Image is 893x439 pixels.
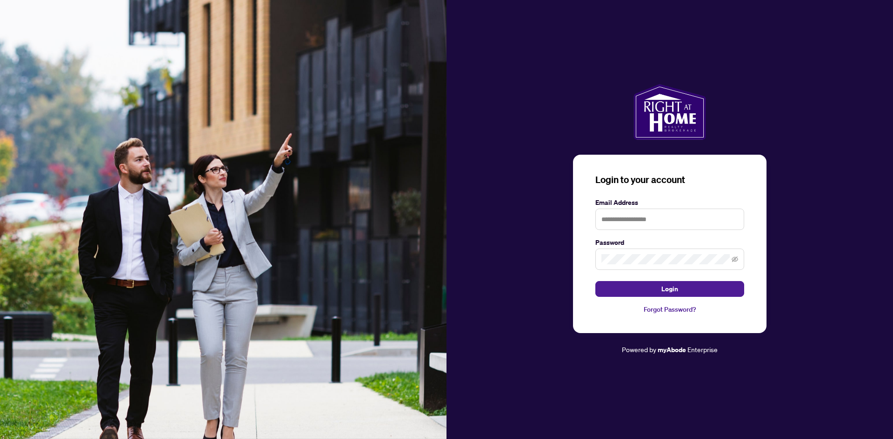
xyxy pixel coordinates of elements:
span: eye-invisible [732,256,738,262]
label: Password [595,237,744,248]
label: Email Address [595,197,744,208]
h3: Login to your account [595,173,744,186]
span: Powered by [622,345,656,354]
span: Enterprise [687,345,718,354]
a: myAbode [658,345,686,355]
a: Forgot Password? [595,304,744,315]
img: ma-logo [633,84,706,140]
span: Login [661,282,678,296]
button: Login [595,281,744,297]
